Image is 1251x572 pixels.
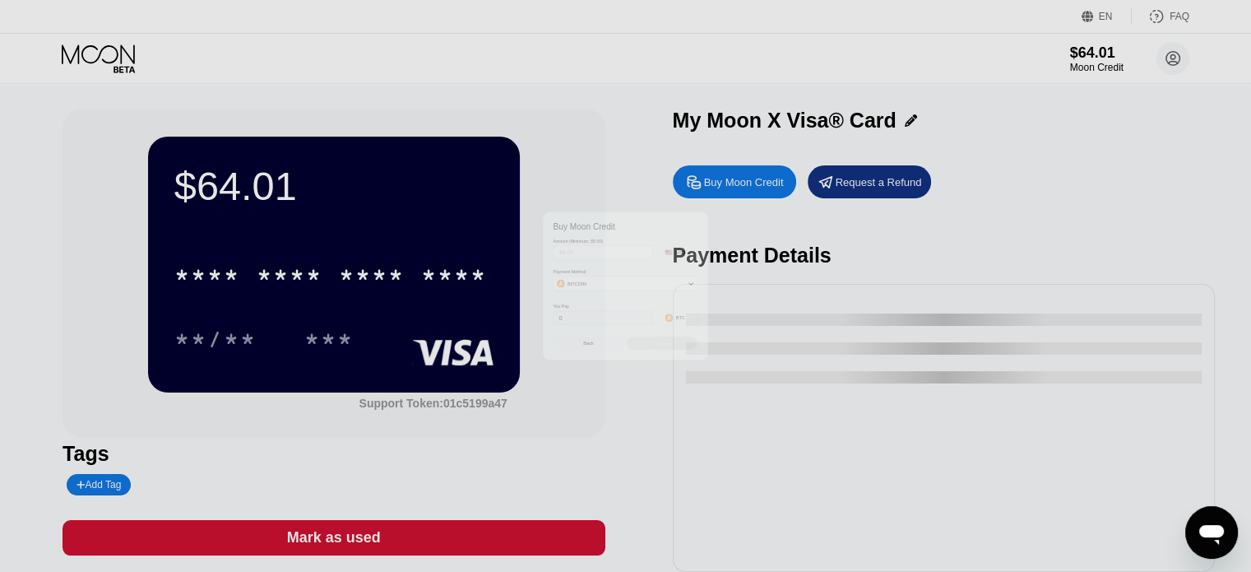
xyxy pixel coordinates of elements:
[558,246,646,259] input: $0.00
[568,281,586,286] div: BITCOIN
[676,315,685,320] div: BTC
[553,239,652,244] div: Amount (Minimum: $5.00)
[553,337,623,350] div: Back
[554,277,697,290] div: BITCOIN
[553,222,697,232] div: Buy Moon Credit
[1185,506,1238,559] iframe: Button to launch messaging window
[675,250,685,255] div: USD
[553,304,652,309] div: You Pay
[553,269,697,274] div: Payment Method
[583,341,594,346] div: Back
